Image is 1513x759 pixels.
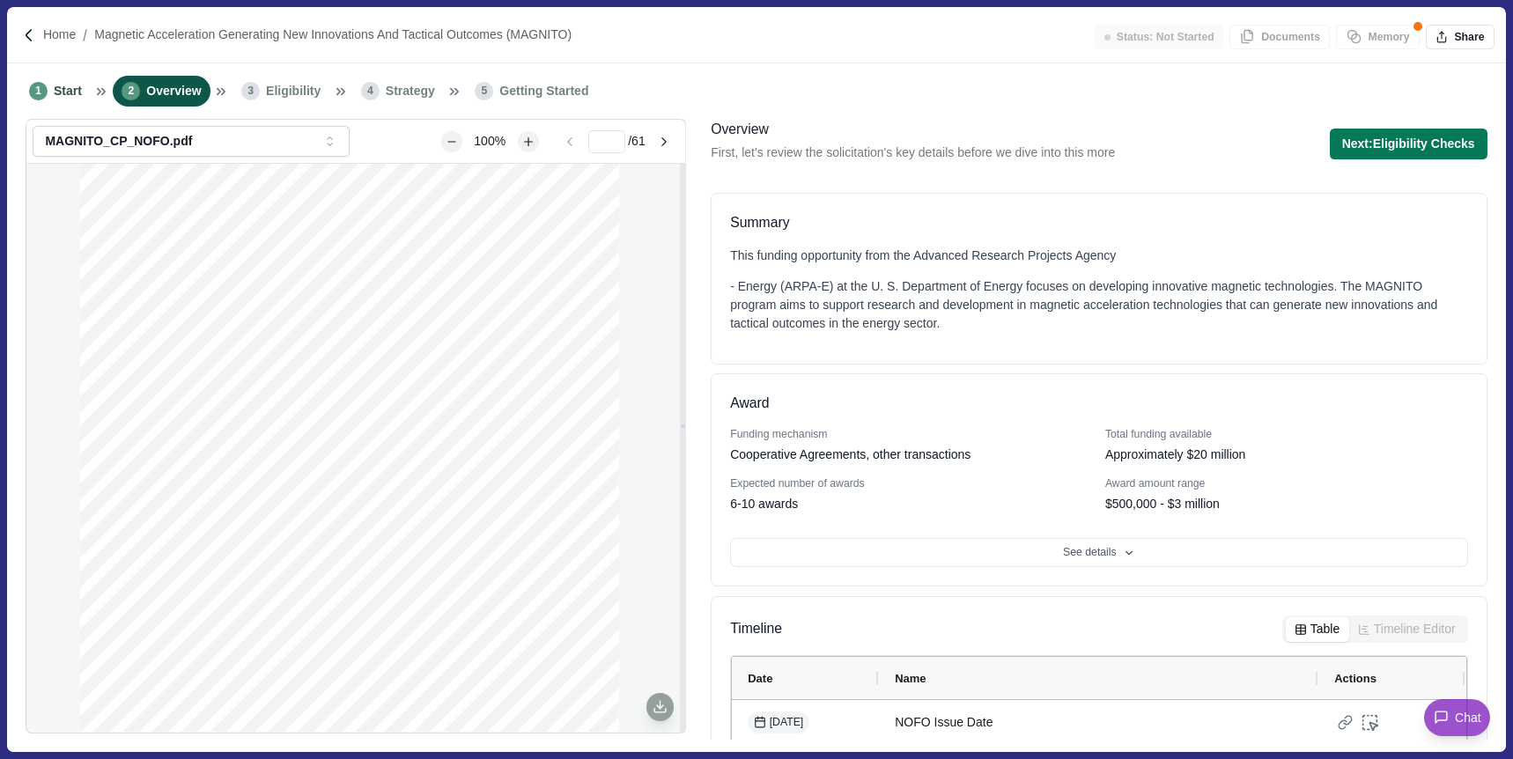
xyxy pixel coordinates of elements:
[339,729,364,739] span: [URL]
[466,729,552,739] span: ), [DOMAIN_NAME]
[361,82,380,100] span: 4
[748,711,809,733] button: [DATE]
[518,131,539,152] button: Zoom in
[45,134,315,149] div: MAGNITO_CP_NOFO.pdf
[1424,699,1490,736] button: Chat
[43,26,76,44] a: Home
[730,618,782,640] span: Timeline
[1330,129,1487,159] button: Next:Eligibility Checks
[172,729,267,739] span: s are posted on ARPA
[711,144,1115,162] span: First, let's review the solicitation's key details before we dive into this more
[240,488,348,498] span: Announcement Type:
[80,164,632,732] div: grid
[441,131,462,152] button: Zoom out
[275,229,423,241] span: FINANCIAL ASSISTANCE
[390,729,395,739] span: e
[241,82,260,100] span: 3
[396,729,400,739] span: -
[1105,427,1468,443] div: Total funding available
[255,400,443,412] span: U.S. DEPARTMENT OF ENERGY
[94,26,572,44] a: Magnetic Acceleration Generating New Innovations and Tactical Outcomes (MAGNITO)
[748,672,772,685] span: Date
[33,126,350,157] button: MAGNITO_CP_NOFO.pdf
[424,385,432,397] span: –
[266,82,321,100] span: Eligibility
[21,27,37,43] img: Forward slash icon
[263,512,435,523] span: Assistance Listing Number 81.135
[439,500,481,511] span: 0003590
[76,27,94,43] img: Forward slash icon
[153,385,421,397] span: ADVANCED RESEARCH PROJECTS AGENCY
[29,82,48,100] span: 1
[730,427,1093,443] div: Funding mechanism
[465,132,514,151] div: 100%
[267,729,270,739] span: -
[554,131,585,152] button: Go to previous page
[730,538,1467,568] button: See details
[436,500,439,511] span: -
[306,461,392,476] span: (MAGNITO)
[413,500,435,511] span: FOA
[351,488,458,498] span: Initial Announcement
[730,495,798,513] div: 6-10 awards
[499,82,588,100] span: Getting Started
[410,500,413,511] span: -
[240,243,459,255] span: NOTICE OF FUNDING OPPORTUNITY
[534,385,546,397] span: E)
[270,729,339,739] span: E eXCHANGE (
[1455,709,1481,727] span: Chat
[475,82,493,100] span: 5
[711,119,1115,141] div: Overview
[895,705,1303,740] div: NOFO Issue Date
[1105,495,1220,513] div: $500,000 - $3 million
[730,393,769,415] h3: Award
[386,82,435,100] span: Strategy
[218,500,410,511] span: Notice of Funding Opportunity No. DE
[1105,476,1468,492] div: Award amount range
[1334,672,1376,685] span: Actions
[648,131,679,152] button: Go to next page
[895,672,926,685] span: Name
[730,446,971,464] div: Cooperative Agreements, other transactions
[1105,446,1246,464] div: Approximately $20 million
[54,82,82,100] span: Start
[122,82,140,100] span: 2
[1286,617,1349,642] button: Table
[730,247,1467,265] div: This funding opportunity from the Advanced Research Projects Agency
[166,424,532,440] span: MAGNETIC ACCELERATION GENERATING NEW
[387,729,391,739] span: -
[754,715,803,731] span: [DATE]
[529,385,534,397] span: -
[144,729,172,739] span: NOFO
[730,476,1093,492] div: Expected number of awards
[628,132,645,151] span: / 61
[185,442,512,458] span: INNOVATIONS AND TACTICAL OUTCOMES
[146,82,201,100] span: Overview
[399,729,502,739] span: [DOMAIN_NAME][URL]
[730,277,1467,333] div: - Energy (ARPA-E) at the U. S. Department of Energy focuses on developing innovative magnetic tec...
[435,385,529,397] span: ENERGY (ARPA
[730,212,1467,234] div: Summary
